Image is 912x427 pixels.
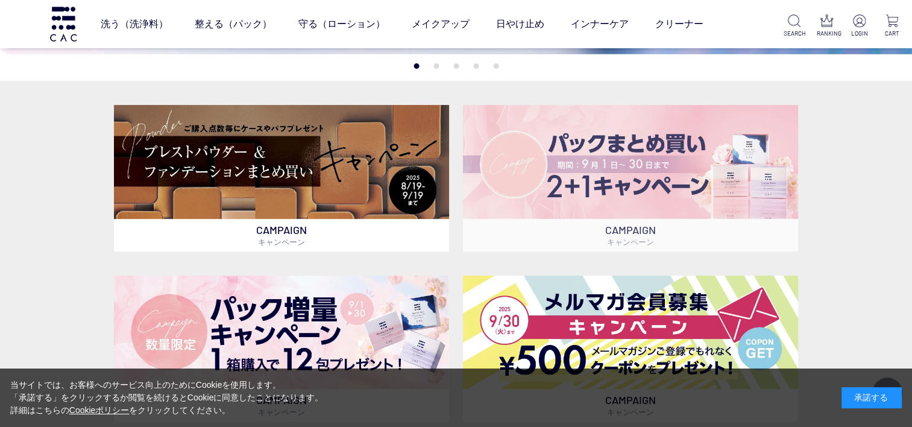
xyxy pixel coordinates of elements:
a: パックキャンペーン2+1 パックキャンペーン2+1 CAMPAIGNキャンペーン [463,105,798,251]
a: パック増量キャンペーン パック増量キャンペーン CAMPAIGNキャンペーン [114,276,449,422]
a: 日やけ止め [495,7,544,41]
a: LOGIN [849,14,870,38]
p: CAMPAIGN [463,219,798,251]
p: CART [881,29,902,38]
a: メルマガ会員募集 メルマガ会員募集 CAMPAIGNキャンペーン [463,276,798,422]
img: ベースメイクキャンペーン [114,105,449,219]
a: 整える（パック） [194,7,271,41]
p: CAMPAIGN [114,219,449,251]
a: 守る（ローション） [298,7,385,41]
div: 当サイトでは、お客様へのサービス向上のためにCookieを使用します。 「承諾する」をクリックするか閲覧を続けるとCookieに同意したことになります。 詳細はこちらの をクリックしてください。 [10,379,324,417]
p: LOGIN [849,29,870,38]
a: ベースメイクキャンペーン ベースメイクキャンペーン CAMPAIGNキャンペーン [114,105,449,251]
img: パック増量キャンペーン [114,276,449,390]
p: SEARCH [784,29,805,38]
span: キャンペーン [258,237,305,247]
a: RANKING [816,14,837,38]
a: CART [881,14,902,38]
a: 洗う（洗浄料） [100,7,168,41]
a: メイクアップ [411,7,469,41]
img: パックキャンペーン2+1 [463,105,798,219]
a: SEARCH [784,14,805,38]
img: メルマガ会員募集 [463,276,798,390]
a: クリーナー [655,7,703,41]
a: Cookieポリシー [69,405,130,415]
img: logo [48,7,78,41]
p: RANKING [816,29,837,38]
a: インナーケア [570,7,628,41]
span: キャンペーン [607,237,654,247]
div: 承諾する [841,387,902,408]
